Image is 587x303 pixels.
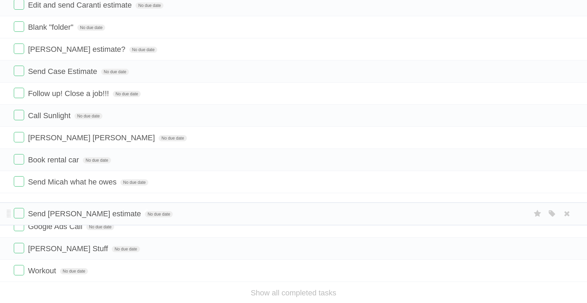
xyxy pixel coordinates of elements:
span: No due date [120,179,148,186]
label: Done [14,66,24,76]
span: No due date [145,211,173,217]
span: No due date [74,113,102,119]
span: Edit and send Caranti estimate [28,1,133,9]
label: Done [14,243,24,253]
span: [PERSON_NAME] estimate? [28,45,127,54]
span: No due date [77,25,105,31]
label: Done [14,88,24,98]
span: Call Sunlight [28,111,72,120]
label: Done [14,110,24,120]
span: No due date [129,47,157,53]
span: [PERSON_NAME] [PERSON_NAME] [28,133,157,142]
span: [PERSON_NAME] Stuff [28,244,110,253]
span: No due date [83,157,111,163]
span: No due date [113,91,141,97]
span: No due date [136,2,163,9]
span: No due date [101,69,129,75]
label: Star task [531,208,544,219]
label: Done [14,265,24,275]
a: Show all completed tasks [251,288,336,297]
label: Done [14,221,24,231]
label: Done [14,21,24,32]
span: Send Case Estimate [28,67,99,76]
label: Done [14,44,24,54]
span: Book rental car [28,155,81,164]
span: Send Micah what he owes [28,178,118,186]
span: Workout [28,266,58,275]
label: Done [14,176,24,187]
span: Follow up! Close a job!!! [28,89,111,98]
span: No due date [86,224,114,230]
span: No due date [60,268,88,274]
span: Google Ads Call [28,222,84,231]
span: Blank "folder" [28,23,75,31]
span: Send [PERSON_NAME] estimate [28,209,143,218]
span: No due date [159,135,187,141]
label: Done [14,154,24,164]
span: No due date [112,246,140,252]
label: Done [14,132,24,142]
label: Done [14,208,24,218]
